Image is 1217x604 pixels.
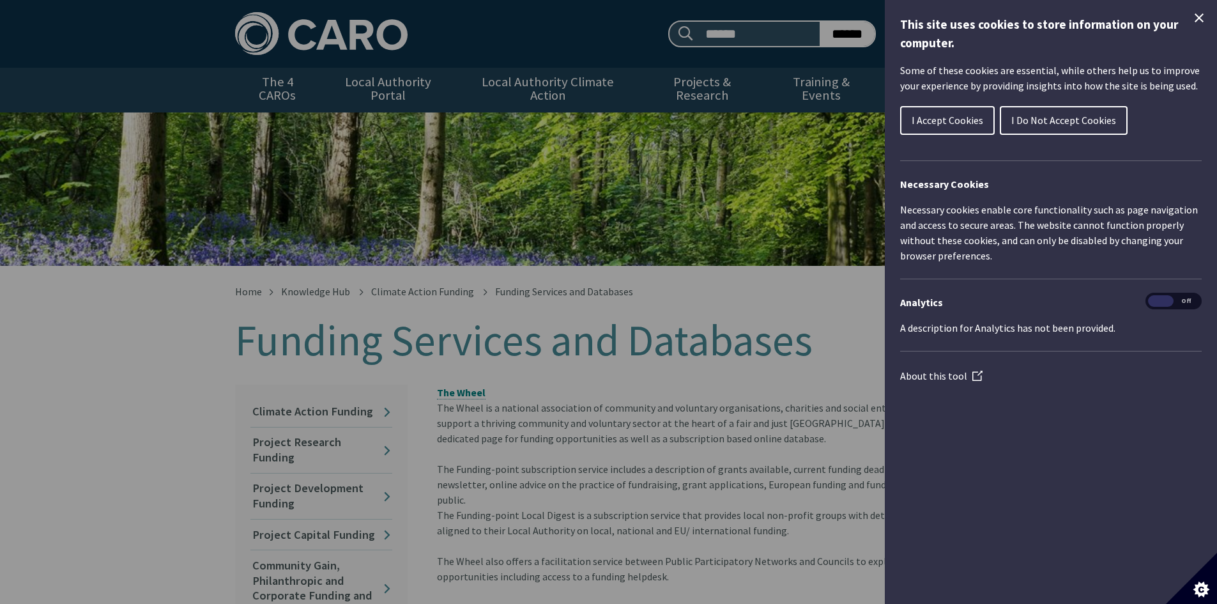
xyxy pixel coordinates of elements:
h2: Necessary Cookies [900,176,1202,192]
button: Set cookie preferences [1166,553,1217,604]
button: I Accept Cookies [900,106,995,135]
span: Off [1174,295,1199,307]
button: Close Cookie Control [1191,10,1207,26]
p: Some of these cookies are essential, while others help us to improve your experience by providing... [900,63,1202,93]
p: A description for Analytics has not been provided. [900,320,1202,336]
a: About this tool [900,369,983,382]
h1: This site uses cookies to store information on your computer. [900,15,1202,52]
span: I Accept Cookies [912,114,983,127]
button: I Do Not Accept Cookies [1000,106,1128,135]
span: On [1148,295,1174,307]
span: I Do Not Accept Cookies [1011,114,1116,127]
h3: Analytics [900,295,1202,310]
p: Necessary cookies enable core functionality such as page navigation and access to secure areas. T... [900,202,1202,263]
